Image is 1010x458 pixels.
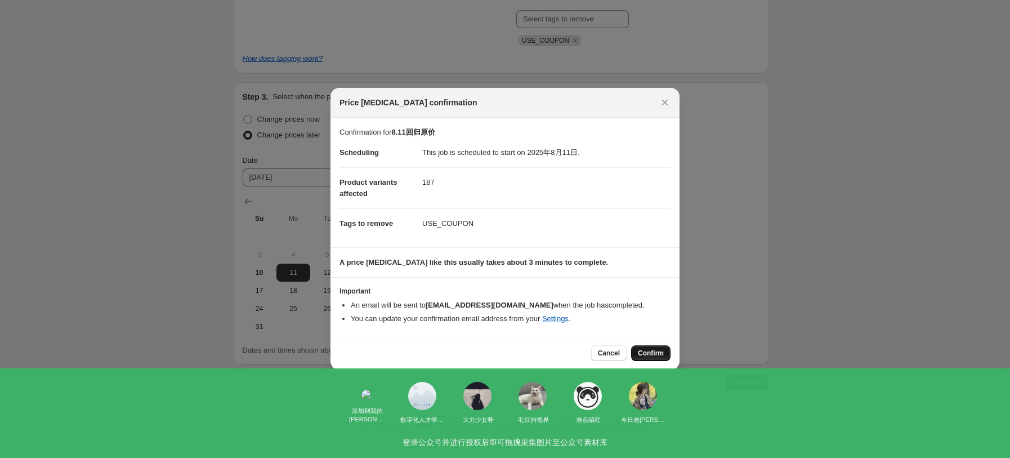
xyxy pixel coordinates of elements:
span: Product variants affected [339,178,397,198]
li: You can update your confirmation email address from your . [351,313,671,324]
span: Cancel [598,349,620,358]
span: Tags to remove [339,219,393,228]
a: Settings [542,314,569,323]
button: Cancel [591,345,627,361]
p: Confirmation for [339,127,671,138]
dd: 187 [422,167,671,197]
button: Close [657,95,673,110]
h3: Important [339,287,671,296]
b: A price [MEDICAL_DATA] like this usually takes about 3 minutes to complete. [339,258,608,266]
span: Price [MEDICAL_DATA] confirmation [339,97,477,108]
b: [EMAIL_ADDRESS][DOMAIN_NAME] [426,301,553,309]
b: 8.11回归原价 [391,128,435,136]
dd: USE_COUPON [422,208,671,238]
span: Confirm [638,349,664,358]
button: Confirm [631,345,671,361]
li: An email will be sent to when the job has completed . [351,300,671,311]
dd: This job is scheduled to start on 2025年8月11日. [422,138,671,167]
span: Scheduling [339,148,379,157]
